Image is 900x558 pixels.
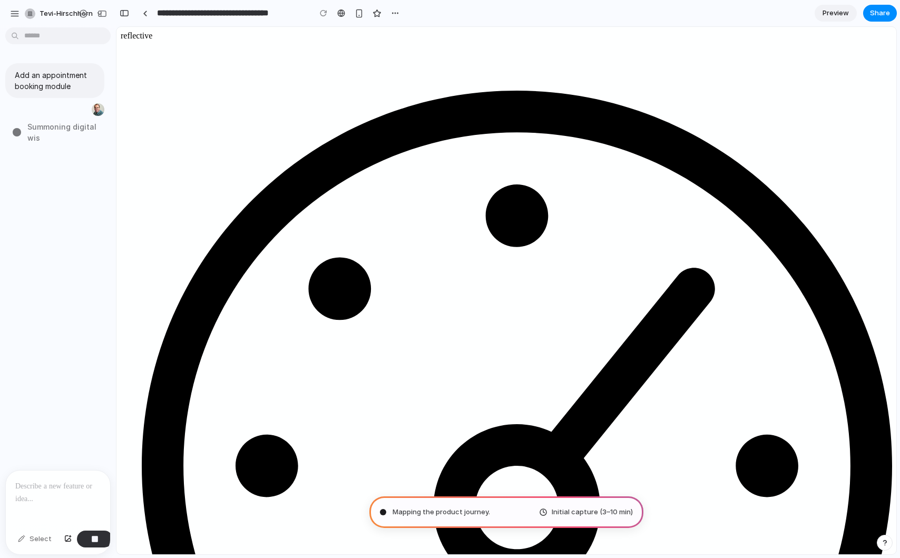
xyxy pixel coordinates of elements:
[815,5,857,22] a: Preview
[552,507,633,517] span: Initial capture (3–10 min)
[21,5,109,22] button: tevi-hirschhorn
[40,8,93,19] span: tevi-hirschhorn
[393,507,490,517] span: Mapping the product journey .
[15,70,95,92] p: Add an appointment booking module
[823,8,849,18] span: Preview
[863,5,897,22] button: Share
[4,4,776,14] div: reflective
[870,8,890,18] span: Share
[27,121,110,143] span: Summoning digital wis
